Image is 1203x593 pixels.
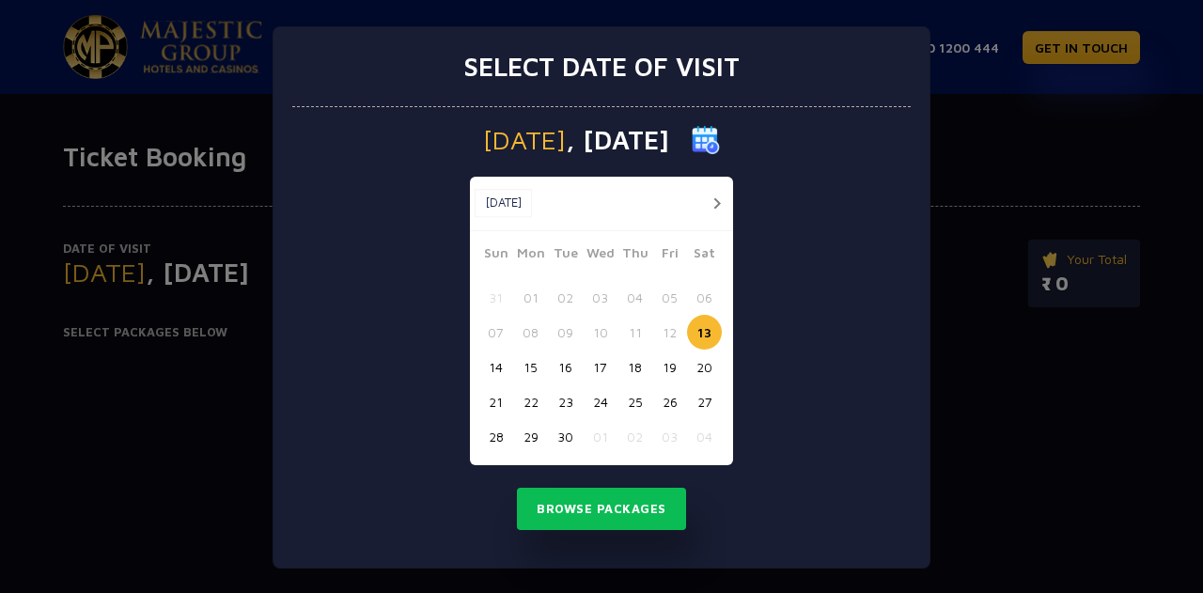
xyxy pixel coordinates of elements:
button: Browse Packages [517,488,686,531]
button: 23 [548,384,583,419]
button: 03 [583,280,617,315]
button: 06 [687,280,722,315]
button: 16 [548,350,583,384]
span: [DATE] [483,127,566,153]
button: 29 [513,419,548,454]
button: 22 [513,384,548,419]
button: 15 [513,350,548,384]
h3: Select date of visit [463,51,740,83]
button: 08 [513,315,548,350]
span: Thu [617,242,652,269]
button: 19 [652,350,687,384]
button: 26 [652,384,687,419]
button: 30 [548,419,583,454]
button: 01 [583,419,617,454]
span: Tue [548,242,583,269]
button: 21 [478,384,513,419]
span: Sun [478,242,513,269]
button: 05 [652,280,687,315]
button: 02 [617,419,652,454]
button: 11 [617,315,652,350]
button: 20 [687,350,722,384]
button: 24 [583,384,617,419]
button: 12 [652,315,687,350]
button: 25 [617,384,652,419]
button: 02 [548,280,583,315]
span: Wed [583,242,617,269]
button: 18 [617,350,652,384]
span: Mon [513,242,548,269]
button: 31 [478,280,513,315]
button: 27 [687,384,722,419]
img: calender icon [692,126,720,154]
button: 28 [478,419,513,454]
button: 14 [478,350,513,384]
button: 04 [687,419,722,454]
button: 17 [583,350,617,384]
span: Sat [687,242,722,269]
button: 07 [478,315,513,350]
button: 04 [617,280,652,315]
span: , [DATE] [566,127,669,153]
button: 10 [583,315,617,350]
button: [DATE] [475,189,532,217]
button: 09 [548,315,583,350]
span: Fri [652,242,687,269]
button: 03 [652,419,687,454]
button: 13 [687,315,722,350]
button: 01 [513,280,548,315]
